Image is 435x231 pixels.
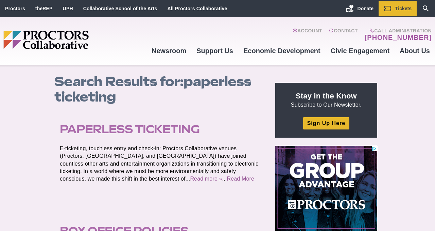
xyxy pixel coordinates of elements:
a: Newsroom [146,42,191,60]
a: theREP [35,6,53,11]
span: Call Administration [363,28,432,33]
a: All Proctors Collaborative [167,6,227,11]
a: Paperless Ticketing [60,122,200,136]
a: Civic Engagement [326,42,395,60]
h1: paperless ticketing [54,74,268,105]
p: E-ticketing, touchless entry and check-in: Proctors Collaborative venues (Proctors, [GEOGRAPHIC_D... [60,145,260,182]
span: Donate [358,6,373,11]
a: Sign Up Here [303,117,349,129]
span: Tickets [395,6,412,11]
a: About Us [395,42,435,60]
a: Read More [227,176,254,182]
a: Donate [341,1,379,16]
a: Search [417,1,435,16]
a: Account [293,28,322,42]
a: Support Us [191,42,238,60]
span: Search Results for: [54,73,184,90]
a: Contact [329,28,358,42]
strong: Stay in the Know [296,92,357,100]
a: Tickets [379,1,417,16]
p: Subscribe to Our Newsletter. [283,91,369,109]
iframe: Advertisement [275,146,377,231]
a: Proctors [5,6,25,11]
a: Read more » [190,176,222,182]
a: [PHONE_NUMBER] [365,33,432,42]
a: UPH [63,6,73,11]
a: Collaborative School of the Arts [83,6,157,11]
img: Proctors logo [3,31,141,49]
a: Economic Development [238,42,326,60]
